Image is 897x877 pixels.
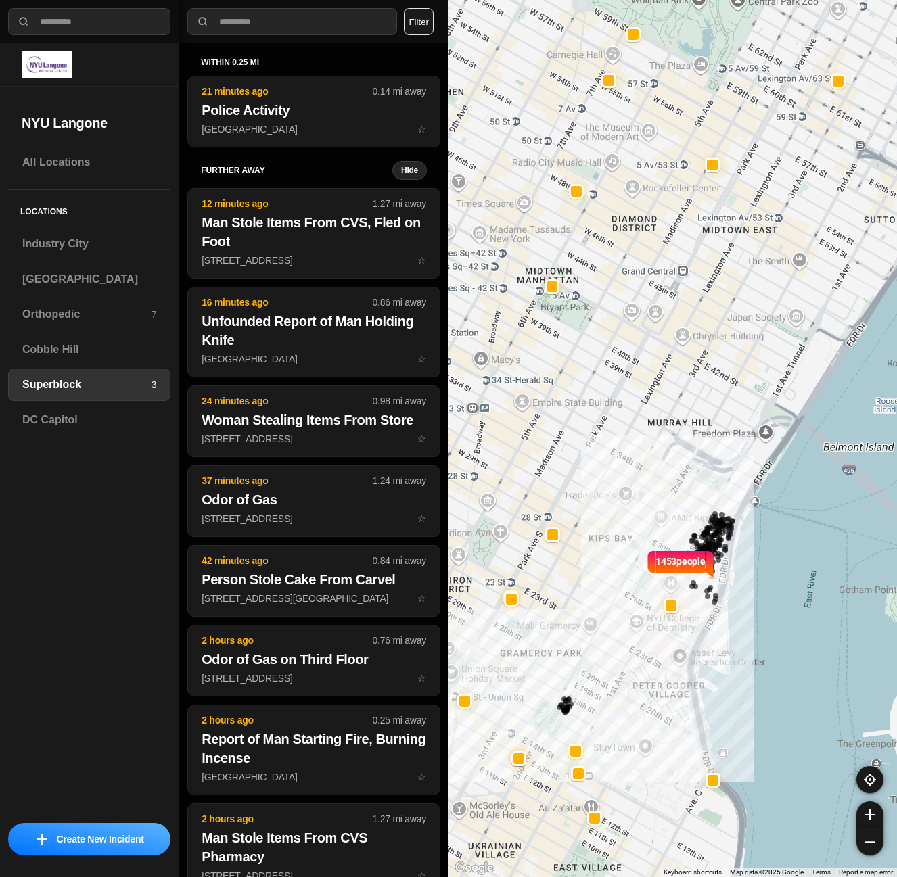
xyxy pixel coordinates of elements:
a: Orthopedic7 [8,298,170,331]
p: 0.86 mi away [373,295,426,309]
h5: Locations [8,190,170,228]
p: 1.24 mi away [373,474,426,488]
button: Hide [392,161,427,180]
p: 0.84 mi away [373,554,426,567]
img: notch [645,549,655,579]
button: 42 minutes ago0.84 mi awayPerson Stole Cake From Carvel[STREET_ADDRESS][GEOGRAPHIC_DATA]star [187,545,440,617]
span: star [417,593,426,604]
p: [STREET_ADDRESS] [202,671,426,685]
img: zoom-in [865,809,875,820]
p: [GEOGRAPHIC_DATA] [202,352,426,366]
h3: Cobble Hill [22,341,156,358]
h2: Police Activity [202,101,426,120]
button: zoom-out [856,828,883,855]
button: 16 minutes ago0.86 mi awayUnfounded Report of Man Holding Knife[GEOGRAPHIC_DATA]star [187,287,440,377]
span: Map data ©2025 Google [730,868,804,876]
p: 7 [152,308,157,321]
p: 0.76 mi away [373,634,426,647]
button: 2 hours ago0.25 mi awayReport of Man Starting Fire, Burning Incense[GEOGRAPHIC_DATA]star [187,705,440,795]
p: 37 minutes ago [202,474,372,488]
a: [GEOGRAPHIC_DATA] [8,263,170,295]
a: 42 minutes ago0.84 mi awayPerson Stole Cake From Carvel[STREET_ADDRESS][GEOGRAPHIC_DATA]star [187,592,440,604]
h3: Superblock [22,377,152,393]
h2: Person Stole Cake From Carvel [202,570,426,589]
h2: Report of Man Starting Fire, Burning Incense [202,730,426,767]
img: icon [37,834,47,845]
p: 1.27 mi away [373,812,426,826]
a: 12 minutes ago1.27 mi awayMan Stole Items From CVS, Fled on Foot[STREET_ADDRESS]star [187,254,440,266]
span: star [417,673,426,684]
p: [GEOGRAPHIC_DATA] [202,122,426,136]
button: 24 minutes ago0.98 mi awayWoman Stealing Items From Store[STREET_ADDRESS]star [187,385,440,457]
p: Create New Incident [57,832,144,846]
h3: Industry City [22,236,156,252]
img: recenter [864,774,876,786]
a: 2 hours ago0.25 mi awayReport of Man Starting Fire, Burning Incense[GEOGRAPHIC_DATA]star [187,771,440,782]
span: star [417,354,426,364]
a: 21 minutes ago0.14 mi awayPolice Activity[GEOGRAPHIC_DATA]star [187,123,440,135]
img: logo [22,51,72,78]
img: search [196,15,210,28]
p: 2 hours ago [202,713,372,727]
a: 2 hours ago0.76 mi awayOdor of Gas on Third Floor[STREET_ADDRESS]star [187,672,440,684]
a: All Locations [8,146,170,179]
a: Cobble Hill [8,333,170,366]
button: 12 minutes ago1.27 mi awayMan Stole Items From CVS, Fled on Foot[STREET_ADDRESS]star [187,188,440,279]
h2: Man Stole Items From CVS Pharmacy [202,828,426,866]
p: 0.25 mi away [373,713,426,727]
h3: All Locations [22,154,156,170]
img: Google [452,859,497,877]
button: zoom-in [856,801,883,828]
span: star [417,255,426,266]
span: star [417,433,426,444]
p: 0.98 mi away [373,394,426,408]
h2: Woman Stealing Items From Store [202,410,426,429]
button: Filter [404,8,434,35]
h5: within 0.25 mi [201,57,427,68]
img: search [17,15,30,28]
p: [STREET_ADDRESS] [202,432,426,446]
img: notch [705,549,715,579]
h3: DC Capitol [22,412,156,428]
h2: Odor of Gas on Third Floor [202,650,426,669]
p: 24 minutes ago [202,394,372,408]
button: iconCreate New Incident [8,823,170,855]
h3: [GEOGRAPHIC_DATA] [22,271,156,287]
h2: Man Stole Items From CVS, Fled on Foot [202,213,426,251]
p: 1.27 mi away [373,197,426,210]
a: 24 minutes ago0.98 mi awayWoman Stealing Items From Store[STREET_ADDRESS]star [187,433,440,444]
a: 37 minutes ago1.24 mi awayOdor of Gas[STREET_ADDRESS]star [187,513,440,524]
p: [STREET_ADDRESS] [202,512,426,525]
p: 16 minutes ago [202,295,372,309]
span: star [417,513,426,524]
p: 12 minutes ago [202,197,372,210]
button: 2 hours ago0.76 mi awayOdor of Gas on Third Floor[STREET_ADDRESS]star [187,625,440,696]
img: zoom-out [865,836,875,847]
p: 2 hours ago [202,634,372,647]
a: DC Capitol [8,404,170,436]
small: Hide [401,165,418,176]
p: [STREET_ADDRESS][GEOGRAPHIC_DATA] [202,592,426,605]
a: Terms (opens in new tab) [812,868,831,876]
h2: Odor of Gas [202,490,426,509]
h3: Orthopedic [22,306,152,323]
p: 1453 people [655,554,706,584]
h2: Unfounded Report of Man Holding Knife [202,312,426,350]
a: Report a map error [839,868,893,876]
p: [STREET_ADDRESS] [202,254,426,267]
p: 2 hours ago [202,812,372,826]
p: 3 [152,378,157,392]
a: 16 minutes ago0.86 mi awayUnfounded Report of Man Holding Knife[GEOGRAPHIC_DATA]star [187,353,440,364]
span: star [417,124,426,135]
p: 21 minutes ago [202,85,372,98]
h5: further away [201,165,392,176]
button: recenter [856,766,883,793]
p: 0.14 mi away [373,85,426,98]
a: Superblock3 [8,369,170,401]
p: [GEOGRAPHIC_DATA] [202,770,426,784]
p: 42 minutes ago [202,554,372,567]
span: star [417,772,426,782]
h2: NYU Langone [22,114,157,133]
a: Open this area in Google Maps (opens a new window) [452,859,497,877]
